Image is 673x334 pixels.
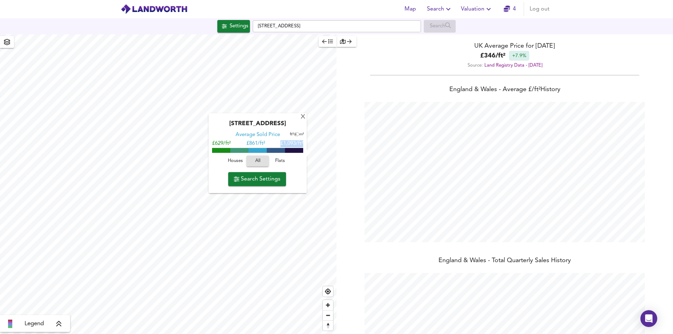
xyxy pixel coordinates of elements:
div: Open Intercom Messenger [640,310,657,327]
button: Log out [527,2,552,16]
div: [STREET_ADDRESS] [212,120,303,131]
div: Enable a Source before running a Search [424,20,456,33]
button: 4 [498,2,521,16]
span: Zoom out [323,311,333,320]
a: Land Registry Data - [DATE] [484,63,542,68]
button: Settings [217,20,250,33]
img: logo [121,4,188,14]
button: Zoom out [323,310,333,320]
span: Houses [226,157,245,165]
span: Legend [25,320,44,328]
div: +7.9% [509,51,529,61]
div: Source: [336,61,673,70]
div: UK Average Price for [DATE] [336,41,673,51]
button: Search [424,2,455,16]
div: England & Wales - Average £/ ft² History [336,85,673,95]
div: Average Sold Price [236,131,280,138]
span: Valuation [461,4,493,14]
div: X [300,114,306,121]
span: ft² [290,132,294,136]
button: All [246,156,269,166]
button: Search Settings [228,172,286,186]
button: Map [399,2,421,16]
span: Search Settings [234,174,280,184]
span: Search [427,4,453,14]
button: Zoom in [323,300,333,310]
span: £1,093/ft² [280,141,303,146]
span: Reset bearing to north [323,321,333,330]
input: Enter a location... [253,20,421,32]
span: Flats [271,157,290,165]
span: Map [402,4,419,14]
span: Log out [530,4,550,14]
div: England & Wales - Total Quarterly Sales History [336,256,673,266]
div: Settings [230,22,248,31]
button: Valuation [458,2,496,16]
b: £ 346 / ft² [480,51,505,61]
a: 4 [504,4,516,14]
span: m² [299,132,304,136]
button: Find my location [323,286,333,296]
button: Reset bearing to north [323,320,333,330]
span: All [250,157,265,165]
span: £629/ft² [212,141,231,146]
button: Houses [224,156,246,166]
span: £ 861/ft² [246,141,265,146]
button: Flats [269,156,291,166]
